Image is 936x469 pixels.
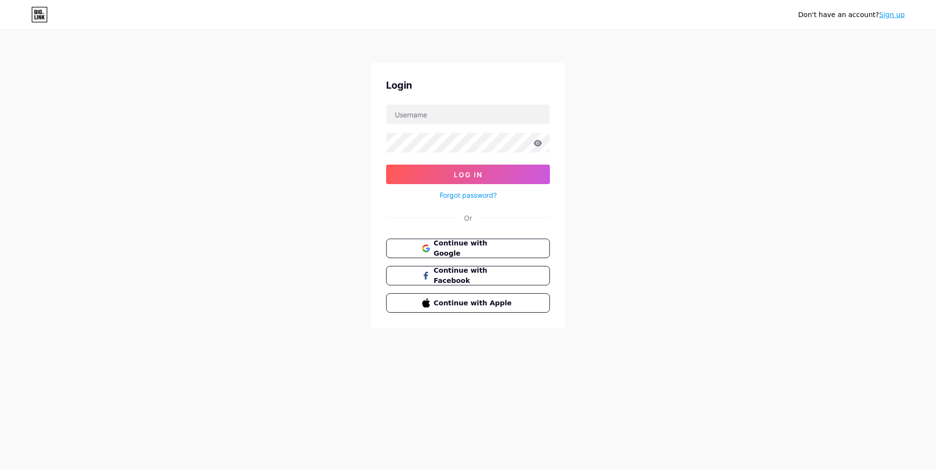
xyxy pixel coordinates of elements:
[879,11,905,19] a: Sign up
[434,298,514,308] span: Continue with Apple
[798,10,905,20] div: Don't have an account?
[386,78,550,93] div: Login
[454,170,483,179] span: Log In
[440,190,497,200] a: Forgot password?
[386,293,550,313] button: Continue with Apple
[434,265,514,286] span: Continue with Facebook
[386,165,550,184] button: Log In
[386,266,550,285] button: Continue with Facebook
[387,105,549,124] input: Username
[464,213,472,223] div: Or
[434,238,514,259] span: Continue with Google
[386,239,550,258] button: Continue with Google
